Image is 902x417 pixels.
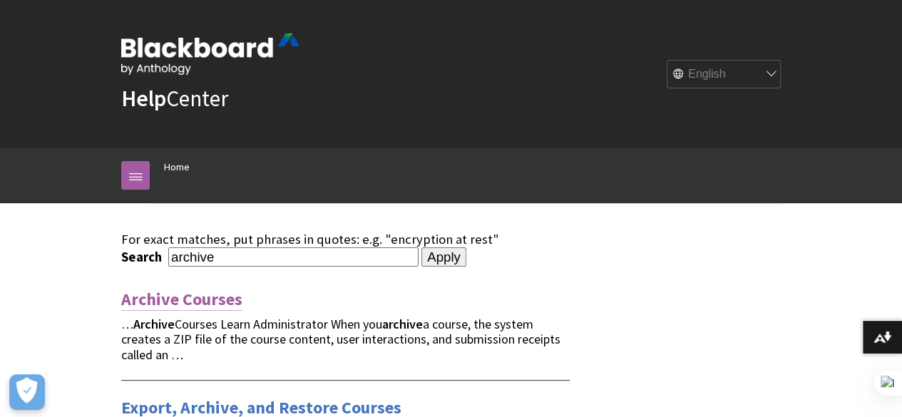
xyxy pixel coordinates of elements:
[121,249,165,265] label: Search
[133,316,175,332] strong: Archive
[121,316,560,364] span: … Courses Learn Administrator When you a course, the system creates a ZIP file of the course cont...
[121,84,166,113] strong: Help
[164,158,190,176] a: Home
[121,288,242,311] a: Archive Courses
[382,316,423,332] strong: archive
[421,247,466,267] input: Apply
[9,374,45,410] button: Open Preferences
[667,61,781,89] select: Site Language Selector
[121,84,228,113] a: HelpCenter
[121,232,570,247] div: For exact matches, put phrases in quotes: e.g. "encryption at rest"
[121,34,299,75] img: Blackboard by Anthology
